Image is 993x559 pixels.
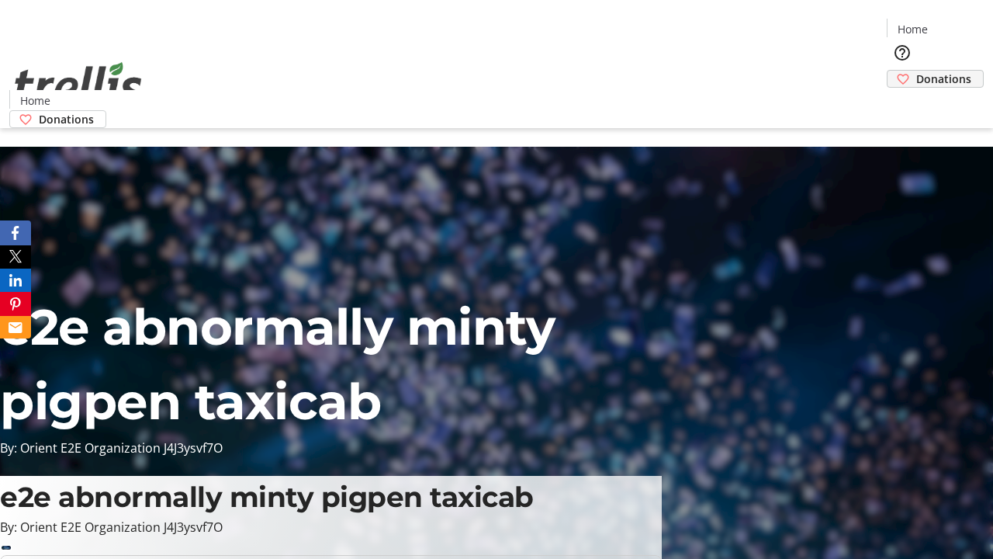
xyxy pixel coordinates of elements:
[916,71,971,87] span: Donations
[10,92,60,109] a: Home
[39,111,94,127] span: Donations
[20,92,50,109] span: Home
[898,21,928,37] span: Home
[9,110,106,128] a: Donations
[887,37,918,68] button: Help
[887,21,937,37] a: Home
[887,70,984,88] a: Donations
[887,88,918,119] button: Cart
[9,45,147,123] img: Orient E2E Organization J4J3ysvf7O's Logo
